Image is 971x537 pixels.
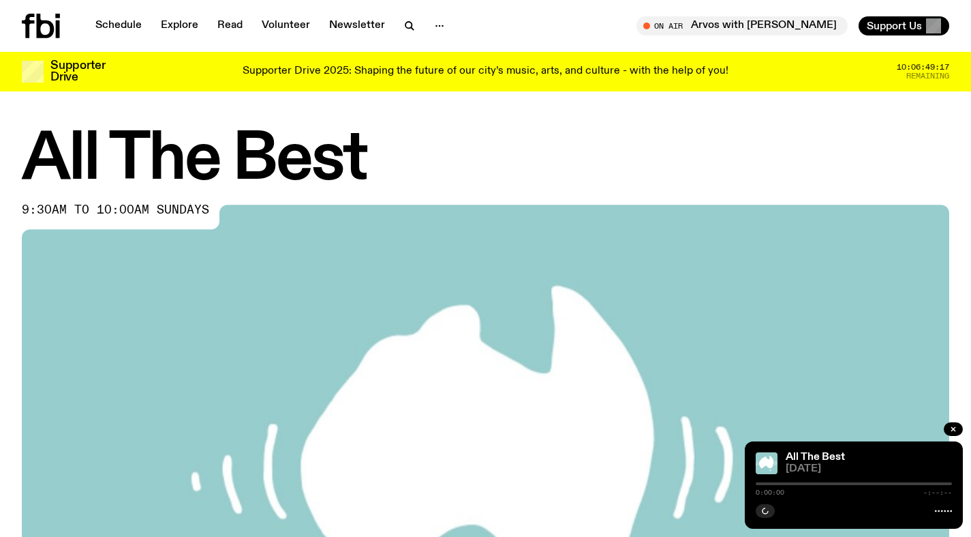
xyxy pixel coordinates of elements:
[50,60,105,83] h3: Supporter Drive
[923,489,952,496] span: -:--:--
[209,16,251,35] a: Read
[321,16,393,35] a: Newsletter
[897,63,949,71] span: 10:06:49:17
[786,464,952,474] span: [DATE]
[636,16,848,35] button: On AirArvos with [PERSON_NAME]
[22,130,949,191] h1: All The Best
[153,16,206,35] a: Explore
[243,66,728,78] p: Supporter Drive 2025: Shaping the future of our city’s music, arts, and culture - with the help o...
[906,72,949,80] span: Remaining
[87,16,150,35] a: Schedule
[253,16,318,35] a: Volunteer
[859,16,949,35] button: Support Us
[756,489,784,496] span: 0:00:00
[22,205,209,216] span: 9:30am to 10:00am sundays
[786,452,845,463] a: All The Best
[867,20,922,32] span: Support Us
